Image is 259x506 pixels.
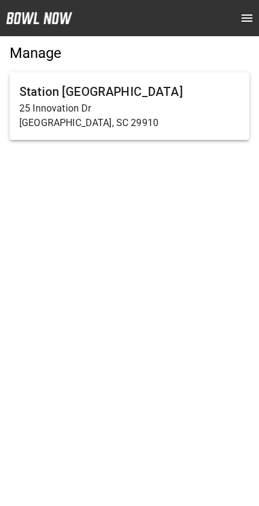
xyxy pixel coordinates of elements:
h5: Manage [10,43,249,63]
h6: Station [GEOGRAPHIC_DATA] [19,82,240,101]
p: 25 Innovation Dr [19,101,240,116]
button: open drawer [235,6,259,30]
img: logo [6,12,72,24]
p: [GEOGRAPHIC_DATA], SC 29910 [19,116,240,130]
